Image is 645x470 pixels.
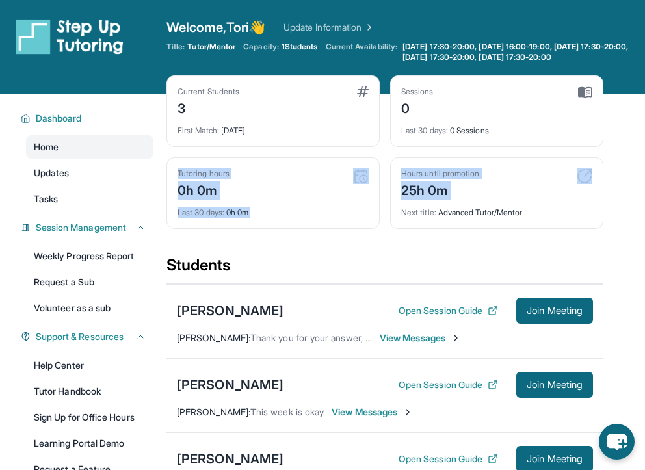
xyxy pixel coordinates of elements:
[516,372,593,398] button: Join Meeting
[177,450,283,468] div: [PERSON_NAME]
[26,380,153,403] a: Tutor Handbook
[31,330,146,343] button: Support & Resources
[380,332,461,345] span: View Messages
[36,112,82,125] span: Dashboard
[399,378,498,391] button: Open Session Guide
[26,187,153,211] a: Tasks
[527,307,583,315] span: Join Meeting
[527,381,583,389] span: Join Meeting
[250,406,324,417] span: This week is okay
[401,200,592,218] div: Advanced Tutor/Mentor
[26,135,153,159] a: Home
[178,125,219,135] span: First Match :
[26,406,153,429] a: Sign Up for Office Hours
[26,432,153,455] a: Learning Portal Demo
[26,354,153,377] a: Help Center
[401,168,479,179] div: Hours until promotion
[26,244,153,268] a: Weekly Progress Report
[332,406,413,419] span: View Messages
[401,97,434,118] div: 0
[187,42,235,52] span: Tutor/Mentor
[178,179,230,200] div: 0h 0m
[177,406,250,417] span: [PERSON_NAME] :
[26,161,153,185] a: Updates
[26,270,153,294] a: Request a Sub
[36,221,126,234] span: Session Management
[451,333,461,343] img: Chevron-Right
[353,168,369,184] img: card
[402,407,413,417] img: Chevron-Right
[402,42,642,62] span: [DATE] 17:30-20:00, [DATE] 16:00-19:00, [DATE] 17:30-20:00, [DATE] 17:30-20:00, [DATE] 17:30-20:00
[283,21,375,34] a: Update Information
[177,332,250,343] span: [PERSON_NAME] :
[243,42,279,52] span: Capacity:
[36,330,124,343] span: Support & Resources
[399,304,498,317] button: Open Session Guide
[178,118,369,136] div: [DATE]
[177,376,283,394] div: [PERSON_NAME]
[26,296,153,320] a: Volunteer as a sub
[177,302,283,320] div: [PERSON_NAME]
[401,179,479,200] div: 25h 0m
[31,112,146,125] button: Dashboard
[178,97,239,118] div: 3
[166,255,603,283] div: Students
[166,42,185,52] span: Title:
[400,42,645,62] a: [DATE] 17:30-20:00, [DATE] 16:00-19:00, [DATE] 17:30-20:00, [DATE] 17:30-20:00, [DATE] 17:30-20:00
[34,140,59,153] span: Home
[326,42,397,62] span: Current Availability:
[399,452,498,465] button: Open Session Guide
[516,298,593,324] button: Join Meeting
[178,86,239,97] div: Current Students
[178,168,230,179] div: Tutoring hours
[34,166,70,179] span: Updates
[166,18,265,36] span: Welcome, Tori 👋
[16,18,124,55] img: logo
[282,42,318,52] span: 1 Students
[401,118,592,136] div: 0 Sessions
[357,86,369,97] img: card
[401,207,436,217] span: Next title :
[250,332,429,343] span: Thank you for your answer, see you [DATE]
[178,207,224,217] span: Last 30 days :
[527,455,583,463] span: Join Meeting
[31,221,146,234] button: Session Management
[599,424,635,460] button: chat-button
[362,21,375,34] img: Chevron Right
[401,86,434,97] div: Sessions
[34,192,58,205] span: Tasks
[577,168,592,184] img: card
[401,125,448,135] span: Last 30 days :
[178,200,369,218] div: 0h 0m
[578,86,592,98] img: card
